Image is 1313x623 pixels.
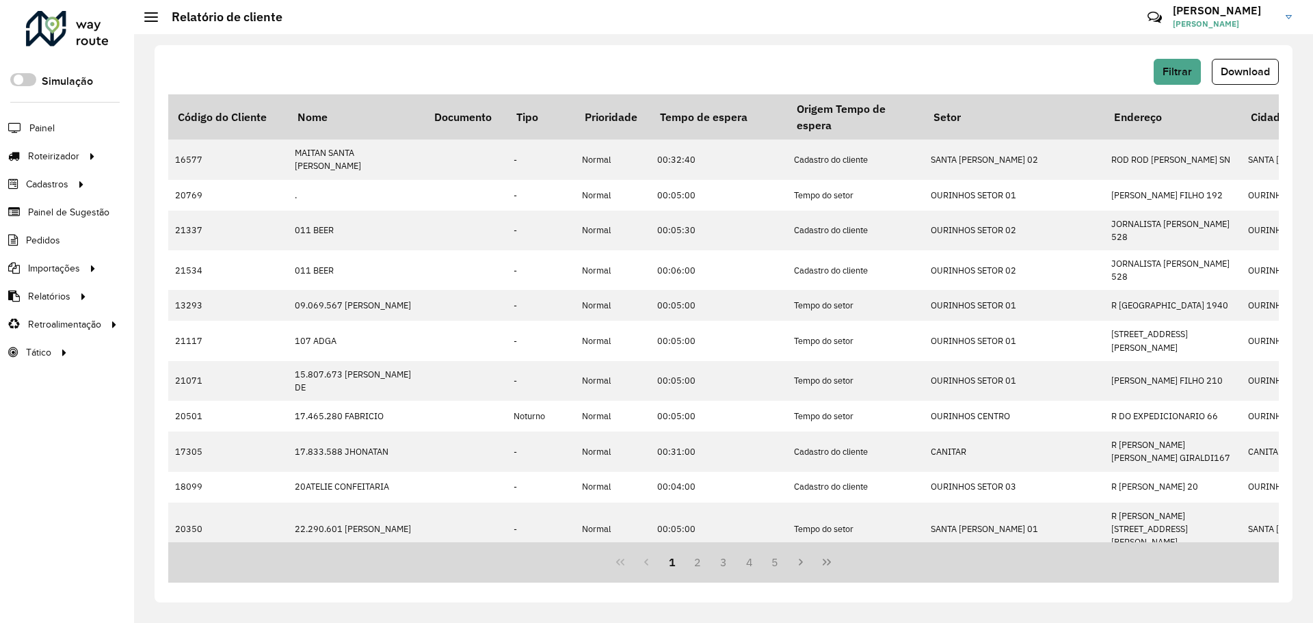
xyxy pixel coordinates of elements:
th: Documento [425,94,507,140]
td: - [507,361,575,401]
td: Cadastro do cliente [787,472,924,503]
td: 17.833.588 JHONATAN [288,432,425,471]
td: 00:05:00 [650,503,787,556]
td: - [507,140,575,179]
td: - [507,432,575,471]
td: OURINHOS SETOR 01 [924,321,1104,360]
td: 21534 [168,250,288,290]
td: JORNALISTA [PERSON_NAME] 528 [1104,250,1241,290]
td: - [507,290,575,321]
span: Tático [26,345,51,360]
td: 21071 [168,361,288,401]
td: Normal [575,180,650,211]
td: 20ATELIE CONFEITARIA [288,472,425,503]
span: Cadastros [26,177,68,191]
td: Noturno [507,401,575,432]
td: R [PERSON_NAME] 20 [1104,472,1241,503]
td: 21117 [168,321,288,360]
td: Normal [575,140,650,179]
td: Normal [575,401,650,432]
td: Tempo do setor [787,503,924,556]
td: - [507,180,575,211]
td: 20350 [168,503,288,556]
td: OURINHOS SETOR 02 [924,211,1104,250]
td: OURINHOS SETOR 01 [924,361,1104,401]
td: Normal [575,290,650,321]
td: Tempo do setor [787,321,924,360]
th: Prioridade [575,94,650,140]
button: 2 [685,549,711,575]
td: 00:32:40 [650,140,787,179]
td: Tempo do setor [787,180,924,211]
td: Normal [575,321,650,360]
button: Next Page [788,549,814,575]
span: Retroalimentação [28,317,101,332]
th: Tipo [507,94,575,140]
td: - [507,503,575,556]
button: 3 [711,549,737,575]
th: Origem Tempo de espera [787,94,924,140]
td: 00:31:00 [650,432,787,471]
a: Contato Rápido [1140,3,1169,32]
td: 011 BEER [288,250,425,290]
td: 00:05:00 [650,290,787,321]
label: Simulação [42,73,93,90]
th: Código do Cliente [168,94,288,140]
td: OURINHOS SETOR 01 [924,290,1104,321]
span: Relatórios [28,289,70,304]
td: 21337 [168,211,288,250]
td: Normal [575,503,650,556]
td: R DO EXPEDICIONARIO 66 [1104,401,1241,432]
td: 17.465.280 FABRICIO [288,401,425,432]
td: R [GEOGRAPHIC_DATA] 1940 [1104,290,1241,321]
td: Tempo do setor [787,290,924,321]
button: Last Page [814,549,840,575]
td: OURINHOS SETOR 03 [924,472,1104,503]
td: OURINHOS SETOR 02 [924,250,1104,290]
th: Setor [924,94,1104,140]
td: MAITAN SANTA [PERSON_NAME] [288,140,425,179]
span: Pedidos [26,233,60,248]
button: Download [1212,59,1279,85]
td: Normal [575,472,650,503]
td: Tempo do setor [787,361,924,401]
td: 011 BEER [288,211,425,250]
td: 13293 [168,290,288,321]
td: [PERSON_NAME] FILHO 210 [1104,361,1241,401]
td: Cadastro do cliente [787,250,924,290]
td: 18099 [168,472,288,503]
td: - [507,211,575,250]
td: R [PERSON_NAME] [PERSON_NAME] GIRALDI167 [1104,432,1241,471]
td: 00:05:00 [650,361,787,401]
td: ROD ROD [PERSON_NAME] SN [1104,140,1241,179]
td: SANTA [PERSON_NAME] 02 [924,140,1104,179]
td: Cadastro do cliente [787,432,924,471]
button: 5 [762,549,788,575]
td: Normal [575,250,650,290]
button: 1 [659,549,685,575]
span: [PERSON_NAME] [1173,18,1275,30]
td: 00:05:00 [650,180,787,211]
td: OURINHOS CENTRO [924,401,1104,432]
th: Tempo de espera [650,94,787,140]
td: 20501 [168,401,288,432]
td: 00:06:00 [650,250,787,290]
td: 17305 [168,432,288,471]
td: [STREET_ADDRESS][PERSON_NAME] [1104,321,1241,360]
h2: Relatório de cliente [158,10,282,25]
h3: [PERSON_NAME] [1173,4,1275,17]
span: Painel de Sugestão [28,205,109,220]
td: 16577 [168,140,288,179]
td: Cadastro do cliente [787,211,924,250]
td: - [507,321,575,360]
td: 00:04:00 [650,472,787,503]
span: Painel [29,121,55,135]
td: 22.290.601 [PERSON_NAME] [288,503,425,556]
td: [PERSON_NAME] FILHO 192 [1104,180,1241,211]
td: R [PERSON_NAME][STREET_ADDRESS][PERSON_NAME] [1104,503,1241,556]
td: 00:05:30 [650,211,787,250]
span: Roteirizador [28,149,79,163]
td: 09.069.567 [PERSON_NAME] [288,290,425,321]
td: 107 ADGA [288,321,425,360]
th: Nome [288,94,425,140]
